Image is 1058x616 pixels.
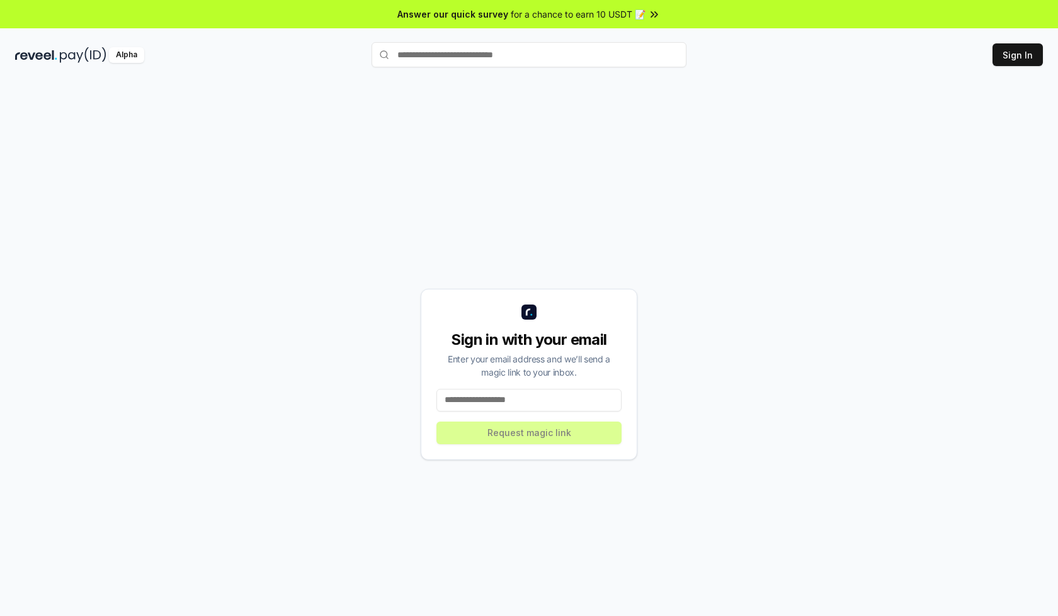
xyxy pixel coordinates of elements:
[15,47,57,63] img: reveel_dark
[436,330,622,350] div: Sign in with your email
[436,352,622,379] div: Enter your email address and we’ll send a magic link to your inbox.
[60,47,106,63] img: pay_id
[521,305,537,320] img: logo_small
[109,47,144,63] div: Alpha
[397,8,508,21] span: Answer our quick survey
[511,8,646,21] span: for a chance to earn 10 USDT 📝
[993,43,1043,66] button: Sign In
